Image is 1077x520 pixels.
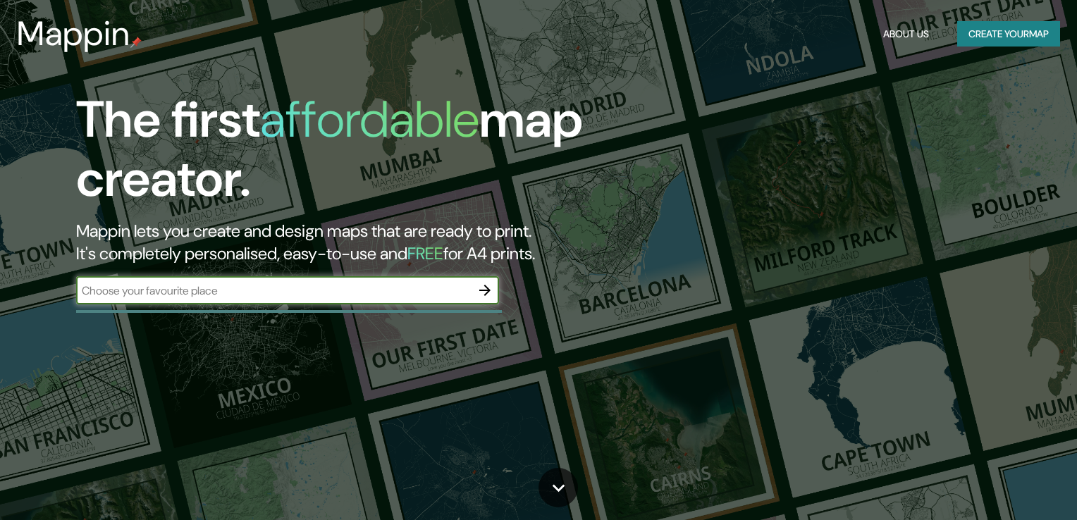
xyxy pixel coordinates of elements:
h1: The first map creator. [76,90,615,220]
h1: affordable [260,87,479,152]
h3: Mappin [17,14,130,54]
input: Choose your favourite place [76,283,471,299]
h2: Mappin lets you create and design maps that are ready to print. It's completely personalised, eas... [76,220,615,265]
button: Create yourmap [957,21,1060,47]
button: About Us [878,21,935,47]
h5: FREE [407,242,443,264]
img: mappin-pin [130,37,142,48]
